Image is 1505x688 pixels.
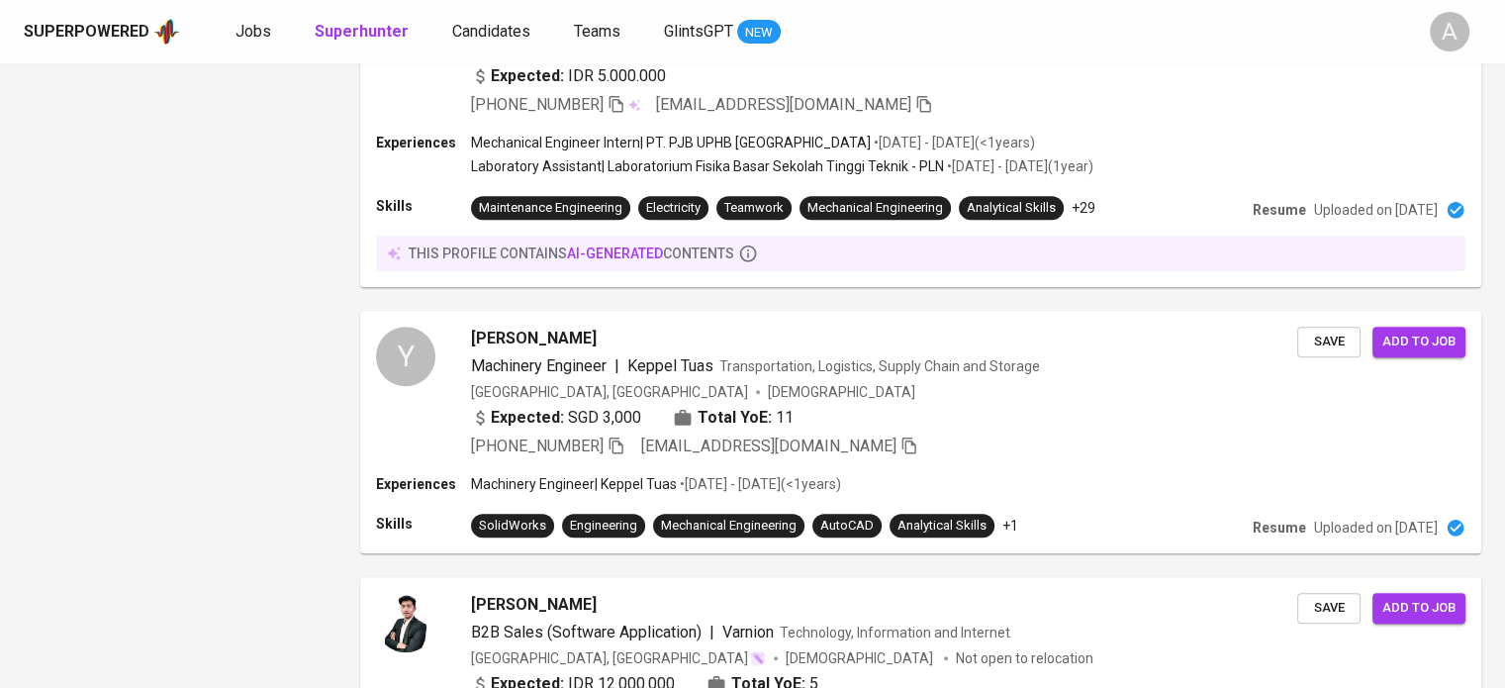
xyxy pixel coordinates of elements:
b: Total YoE: [698,406,772,430]
button: Add to job [1372,593,1465,624]
span: [EMAIL_ADDRESS][DOMAIN_NAME] [641,437,896,455]
b: Expected: [491,64,564,88]
span: Candidates [452,22,530,41]
span: | [614,354,619,378]
a: Y[PERSON_NAME]Machinery Engineer|Keppel TuasTransportation, Logistics, Supply Chain and Storage[G... [360,311,1481,553]
div: SolidWorks [479,517,546,536]
p: +1 [1002,516,1018,536]
span: Varnion [722,623,774,641]
div: Mechanical Engineering [661,517,797,536]
img: app logo [153,17,180,47]
span: [PERSON_NAME] [471,327,597,350]
span: B2B Sales (Software Application) [471,623,702,641]
p: • [DATE] - [DATE] ( 1 year ) [944,156,1093,176]
div: [GEOGRAPHIC_DATA], [GEOGRAPHIC_DATA] [471,382,748,402]
p: Experiences [376,474,471,494]
div: Maintenance Engineering [479,199,622,218]
p: this profile contains contents [409,244,734,263]
p: Resume [1253,200,1306,220]
span: GlintsGPT [664,22,733,41]
div: Teamwork [724,199,784,218]
p: Mechanical Engineer Intern | PT. PJB UPHB [GEOGRAPHIC_DATA] [471,133,871,152]
span: [DEMOGRAPHIC_DATA] [786,648,936,668]
div: SGD 3,000 [471,406,641,430]
button: Add to job [1372,327,1465,357]
p: Resume [1253,518,1306,538]
div: Superpowered [24,21,149,44]
span: Add to job [1382,331,1456,353]
p: Machinery Engineer | Keppel Tuas [471,474,677,494]
span: Technology, Information and Internet [780,625,1010,640]
b: Expected: [491,406,564,430]
span: | [709,621,714,644]
span: [PERSON_NAME] [471,593,597,617]
span: Jobs [235,22,271,41]
span: AI-generated [567,246,663,261]
span: Transportation, Logistics, Supply Chain and Storage [719,358,1040,374]
span: Save [1307,331,1351,353]
div: Analytical Skills [897,517,987,536]
img: a456b4386c676500a7a025d4b7fff7a8.jpg [376,593,435,652]
span: [PHONE_NUMBER] [471,95,604,114]
div: Y [376,327,435,386]
a: Superhunter [315,20,413,45]
div: Engineering [570,517,637,536]
a: Candidates [452,20,534,45]
span: Teams [574,22,620,41]
a: GlintsGPT NEW [664,20,781,45]
div: Mechanical Engineering [807,199,943,218]
p: • [DATE] - [DATE] ( <1 years ) [677,474,841,494]
a: Jobs [235,20,275,45]
span: [PHONE_NUMBER] [471,437,604,455]
p: Experiences [376,133,471,152]
a: Teams [574,20,624,45]
p: • [DATE] - [DATE] ( <1 years ) [871,133,1035,152]
div: Electricity [646,199,701,218]
div: IDR 5.000.000 [471,64,666,88]
p: +29 [1072,198,1095,218]
b: Superhunter [315,22,409,41]
span: Add to job [1382,597,1456,620]
p: Skills [376,514,471,534]
div: [GEOGRAPHIC_DATA], [GEOGRAPHIC_DATA] [471,648,766,668]
span: 11 [776,406,794,430]
span: [EMAIL_ADDRESS][DOMAIN_NAME] [656,95,911,114]
p: Skills [376,196,471,216]
p: Uploaded on [DATE] [1314,518,1438,538]
button: Save [1297,593,1361,624]
p: Not open to relocation [956,648,1093,668]
p: Uploaded on [DATE] [1314,200,1438,220]
span: NEW [737,23,781,43]
span: [DEMOGRAPHIC_DATA] [768,382,918,402]
div: AutoCAD [820,517,874,536]
span: Machinery Engineer [471,356,607,375]
div: A [1430,12,1469,51]
span: Save [1307,597,1351,620]
img: magic_wand.svg [750,650,766,666]
a: Superpoweredapp logo [24,17,180,47]
button: Save [1297,327,1361,357]
span: Keppel Tuas [627,356,713,375]
div: Analytical Skills [967,199,1056,218]
p: Laboratory Assistant | Laboratorium Fisika Basar Sekolah Tinggi Teknik - PLN [471,156,944,176]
